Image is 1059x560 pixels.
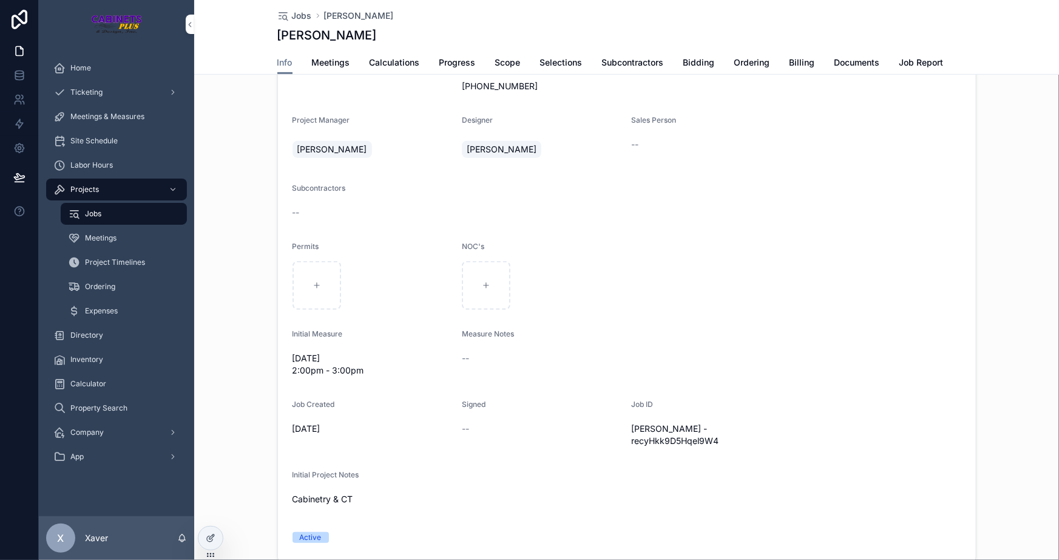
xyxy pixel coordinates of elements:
span: -- [293,207,300,219]
span: [PHONE_NUMBER] [462,80,961,92]
span: Documents [834,56,880,69]
a: Documents [834,52,880,76]
span: Project Timelines [85,258,145,267]
span: Progress [439,56,476,69]
span: Job Created [293,400,335,409]
span: Ordering [85,282,115,292]
span: Initial Measure [293,329,343,338]
a: Property Search [46,397,187,419]
span: Scope [495,56,521,69]
a: Jobs [61,203,187,225]
span: Subcontractors [293,183,346,193]
span: App [70,452,84,462]
a: Project Timelines [61,251,187,273]
span: Projects [70,185,99,194]
p: Xaver [85,532,108,544]
a: Billing [790,52,815,76]
span: [DATE] 2:00pm - 3:00pm [293,352,453,377]
span: Directory [70,330,103,340]
a: Company [46,422,187,443]
span: Signed [462,400,486,409]
div: Active [300,532,322,543]
span: [PERSON_NAME] [297,143,367,155]
span: Cabinetry & CT [293,493,961,505]
span: Initial Project Notes [293,470,359,479]
span: Bidding [683,56,715,69]
span: Property Search [70,403,127,413]
span: [PERSON_NAME] - recyHkk9D5Hqel9W4 [632,423,792,447]
a: Ordering [734,52,770,76]
span: Site Schedule [70,136,118,146]
span: Meetings & Measures [70,112,144,121]
span: Job ID [632,400,654,409]
span: Billing [790,56,815,69]
a: Info [277,52,293,75]
a: Ticketing [46,81,187,103]
span: Meetings [85,233,117,243]
span: [DATE] [293,423,453,435]
a: Home [46,57,187,79]
a: Scope [495,52,521,76]
a: Meetings [312,52,350,76]
a: [PERSON_NAME] [324,10,394,22]
a: Directory [46,324,187,346]
span: Designer [462,115,493,125]
a: Progress [439,52,476,76]
span: Measure Notes [462,329,514,338]
span: Subcontractors [602,56,664,69]
a: Calculator [46,373,187,395]
a: Bidding [683,52,715,76]
span: Sales Person [632,115,677,125]
a: Selections [540,52,583,76]
span: Home [70,63,91,73]
h1: [PERSON_NAME] [277,27,377,44]
a: Meetings [61,227,187,249]
span: Ticketing [70,87,103,97]
span: Calculations [370,56,420,69]
span: Jobs [85,209,101,219]
a: Site Schedule [46,130,187,152]
span: Expenses [85,306,118,316]
a: Jobs [277,10,312,22]
a: Expenses [61,300,187,322]
span: NOC's [462,242,484,251]
div: scrollable content [39,49,194,483]
span: Inventory [70,355,103,364]
span: Jobs [292,10,312,22]
span: Job Report [899,56,944,69]
a: Projects [46,179,187,200]
span: -- [462,423,469,435]
span: -- [462,352,469,364]
span: -- [632,138,639,151]
a: App [46,446,187,468]
span: X [58,531,64,545]
span: Selections [540,56,583,69]
span: Ordering [734,56,770,69]
a: Meetings & Measures [46,106,187,128]
a: Job Report [899,52,944,76]
img: App logo [91,15,143,34]
span: Labor Hours [70,160,113,170]
span: Info [277,56,293,69]
span: Calculator [70,379,106,389]
a: Inventory [46,349,187,370]
a: Calculations [370,52,420,76]
span: Project Manager [293,115,350,125]
span: [PERSON_NAME] [467,143,536,155]
a: Ordering [61,276,187,298]
span: Permits [293,242,319,251]
span: Meetings [312,56,350,69]
a: Labor Hours [46,154,187,176]
span: Company [70,428,104,437]
a: Subcontractors [602,52,664,76]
